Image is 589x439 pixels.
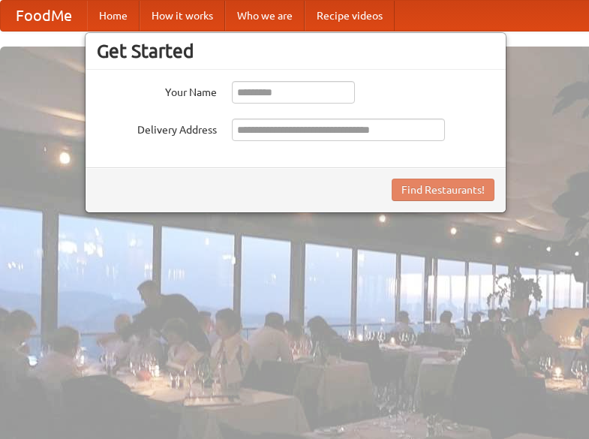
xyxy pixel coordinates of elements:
[97,81,217,100] label: Your Name
[97,119,217,137] label: Delivery Address
[97,40,494,62] h3: Get Started
[140,1,225,31] a: How it works
[1,1,87,31] a: FoodMe
[225,1,305,31] a: Who we are
[392,179,494,201] button: Find Restaurants!
[305,1,395,31] a: Recipe videos
[87,1,140,31] a: Home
